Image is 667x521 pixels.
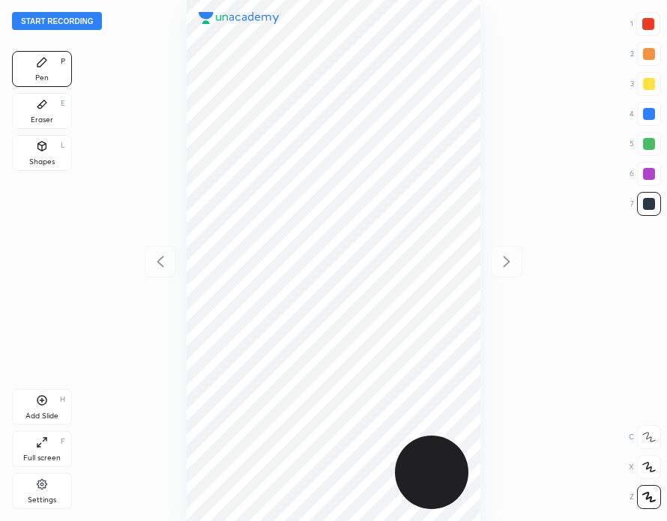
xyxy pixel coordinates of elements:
div: E [61,100,65,107]
div: 3 [630,72,661,96]
div: X [629,455,661,479]
div: Shapes [29,158,55,166]
div: C [629,425,661,449]
div: Eraser [31,116,53,124]
div: 1 [630,12,660,36]
div: Full screen [23,454,61,462]
div: 2 [630,42,661,66]
div: 4 [630,102,661,126]
div: 5 [630,132,661,156]
div: 7 [630,192,661,216]
div: Pen [35,74,49,82]
div: 6 [630,162,661,186]
div: P [61,58,65,65]
button: Start recording [12,12,102,30]
img: logo.38c385cc.svg [199,12,280,24]
div: L [61,142,65,149]
div: Add Slide [25,412,58,420]
div: Z [630,485,661,509]
div: F [61,438,65,445]
div: H [60,396,65,403]
div: Settings [28,496,56,504]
